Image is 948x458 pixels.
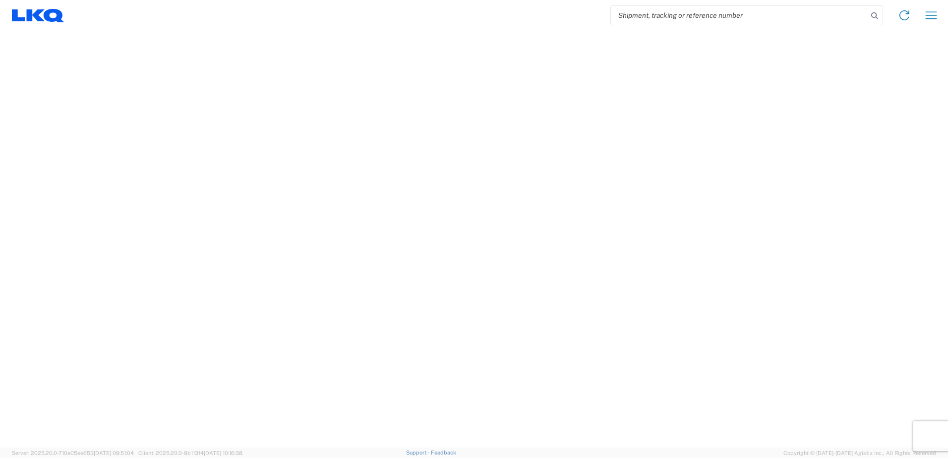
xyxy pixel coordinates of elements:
span: Server: 2025.20.0-710e05ee653 [12,450,134,456]
span: [DATE] 10:16:38 [204,450,242,456]
input: Shipment, tracking or reference number [611,6,868,25]
span: Copyright © [DATE]-[DATE] Agistix Inc., All Rights Reserved [783,449,936,458]
span: Client: 2025.20.0-8b113f4 [138,450,242,456]
a: Support [406,450,431,456]
a: Feedback [431,450,456,456]
span: [DATE] 09:51:04 [94,450,134,456]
